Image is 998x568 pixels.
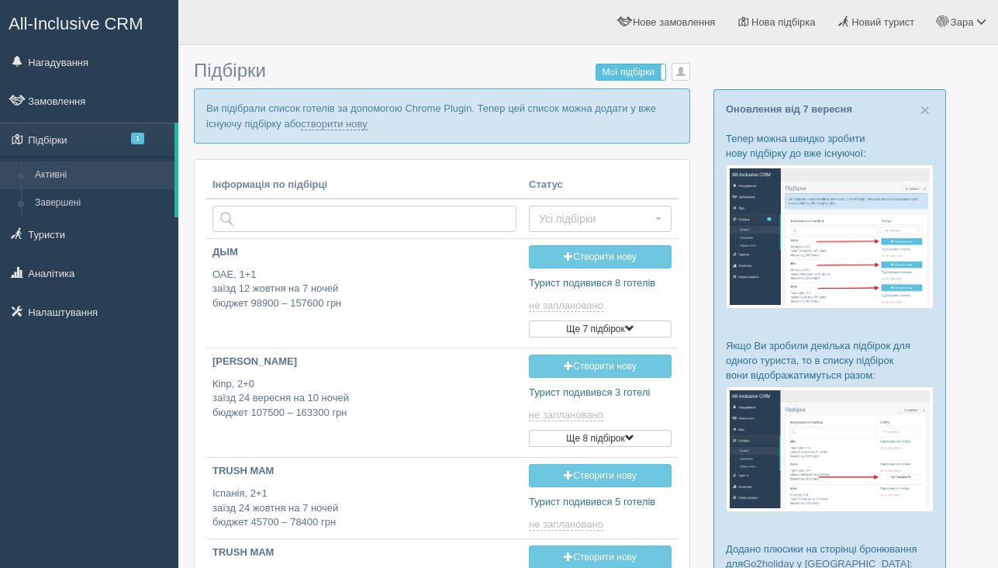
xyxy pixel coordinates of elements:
[529,300,603,312] span: не заплановано
[529,430,672,447] button: Ще 8 підбірок
[212,355,516,369] p: [PERSON_NAME]
[206,458,523,536] a: TRUSH MAM Іспанія, 2+1заїзд 24 жовтня на 7 ночейбюджет 45700 – 78400 грн
[726,131,934,161] p: Тепер можна швидко зробити нову підбірку до вже існуючої:
[529,355,672,378] a: Створити нову
[529,518,606,531] a: не заплановано
[920,101,930,119] span: ×
[212,545,516,560] p: TRUSH MAM
[194,60,266,81] span: Підбірки
[596,64,665,80] label: Мої підбірки
[523,171,678,199] th: Статус
[212,245,516,260] p: ДЫМ
[751,16,816,28] span: Нова підбірка
[726,103,852,115] a: Оновлення від 7 вересня
[529,409,603,421] span: не заплановано
[212,206,516,232] input: Пошук за країною або туристом
[539,211,651,227] span: Усі підбірки
[529,495,672,510] p: Турист подивився 5 готелів
[951,16,974,28] span: Зара
[212,464,516,479] p: TRUSH MAM
[212,377,516,421] p: Кіпр, 2+0 заїзд 24 вересня на 10 ночей бюджет 107500 – 163300 грн
[529,320,672,338] button: Ще 7 підбірок
[194,88,690,143] p: Ви підібрали список готелів за допомогою Chrome Plugin. Тепер цей список можна додати у вже існую...
[726,165,934,308] img: %D0%BF%D1%96%D0%B4%D0%B1%D1%96%D1%80%D0%BA%D0%B0-%D1%82%D1%83%D1%80%D0%B8%D1%81%D1%82%D1%83-%D1%8...
[206,239,523,324] a: ДЫМ ОАЕ, 1+1заїзд 12 жовтня на 7 ночейбюджет 98900 – 157600 грн
[301,118,367,130] a: створити нову
[212,487,516,530] p: Іспанія, 2+1 заїзд 24 жовтня на 7 ночей бюджет 45700 – 78400 грн
[633,16,715,28] span: Нове замовлення
[529,518,603,531] span: не заплановано
[726,338,934,383] p: Якщо Ви зробили декілька підбірок для одного туриста, то в списку підбірок вони відображатимуться...
[28,161,174,189] a: Активні
[726,386,934,511] img: %D0%BF%D1%96%D0%B4%D0%B1%D1%96%D1%80%D0%BA%D0%B8-%D0%B3%D1%80%D1%83%D0%BF%D0%B0-%D1%81%D1%80%D0%B...
[1,1,178,43] a: All-Inclusive CRM
[28,189,174,217] a: Завершені
[131,133,144,144] span: 1
[9,14,143,33] span: All-Inclusive CRM
[206,348,523,433] a: [PERSON_NAME] Кіпр, 2+0заїзд 24 вересня на 10 ночейбюджет 107500 – 163300 грн
[212,268,516,311] p: ОАЕ, 1+1 заїзд 12 жовтня на 7 ночей бюджет 98900 – 157600 грн
[206,171,523,199] th: Інформація по підбірці
[529,300,606,312] a: не заплановано
[529,464,672,487] a: Створити нову
[920,102,930,118] button: Close
[529,409,606,421] a: не заплановано
[529,386,672,400] p: Турист подивився 3 готелі
[529,206,672,232] button: Усі підбірки
[851,16,914,28] span: Новий турист
[529,276,672,291] p: Турист подивився 8 готелів
[529,245,672,268] a: Створити нову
